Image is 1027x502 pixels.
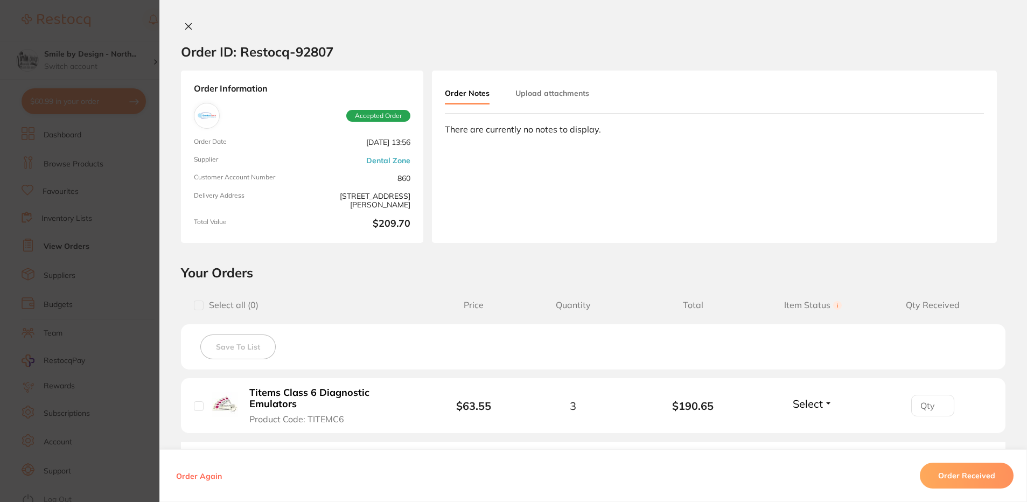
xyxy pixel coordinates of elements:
button: Order Notes [445,83,490,104]
span: Order Date [194,138,298,147]
span: Price [434,300,513,310]
span: Select all ( 0 ) [204,300,259,310]
strong: Order Information [194,83,410,94]
span: Qty Received [873,300,993,310]
b: $190.65 [633,400,753,412]
span: Total [633,300,753,310]
span: Select [793,397,823,410]
h2: Order ID: Restocq- 92807 [181,44,333,60]
h2: Your Orders [181,264,1005,281]
span: Total Value [194,218,298,230]
input: Qty [911,395,954,416]
button: Save To List [200,334,276,359]
span: 860 [306,173,410,183]
b: $209.70 [306,218,410,230]
span: Supplier [194,156,298,165]
div: There are currently no notes to display. [445,124,984,134]
b: Titems Class 6 Diagnostic Emulators [249,387,414,409]
span: [DATE] 13:56 [306,138,410,147]
button: Titems Class 6 Diagnostic Emulators Product Code: TITEMC6 [246,387,417,424]
span: Accepted Order [346,110,410,122]
span: Product Code: TITEMC6 [249,414,344,424]
button: Upload attachments [515,83,589,103]
img: Dental Zone [197,106,217,126]
button: Order Received [920,463,1014,489]
img: Titems Class 6 Diagnostic Emulators [212,392,238,418]
a: Dental Zone [366,156,410,165]
span: Item Status [753,300,872,310]
span: 3 [570,400,576,412]
span: Customer Account Number [194,173,298,183]
span: [STREET_ADDRESS][PERSON_NAME] [306,192,410,210]
button: Select [790,397,836,410]
span: Delivery Address [194,192,298,210]
span: Quantity [513,300,633,310]
button: Order Again [173,471,225,480]
b: $63.55 [456,399,491,413]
